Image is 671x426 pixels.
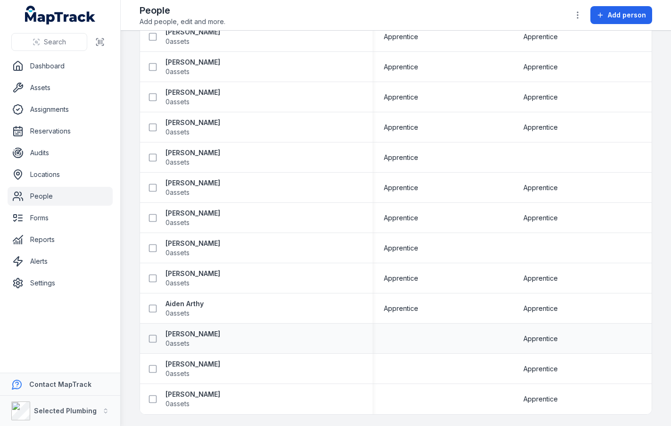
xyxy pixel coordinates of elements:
h2: People [140,4,225,17]
span: Add person [608,10,646,20]
strong: [PERSON_NAME] [166,58,220,67]
span: Apprentice [384,62,418,72]
span: 0 assets [166,369,190,378]
span: 0 assets [166,339,190,348]
span: Apprentice [523,123,558,132]
a: [PERSON_NAME]0assets [166,88,220,107]
strong: Contact MapTrack [29,380,91,388]
span: 0 assets [166,309,190,318]
span: Apprentice [523,274,558,283]
strong: [PERSON_NAME] [166,118,220,127]
strong: [PERSON_NAME] [166,359,220,369]
span: 0 assets [166,97,190,107]
span: 0 assets [166,188,190,197]
a: Assets [8,78,113,97]
span: 0 assets [166,37,190,46]
a: [PERSON_NAME]0assets [166,27,220,46]
span: Apprentice [523,394,558,404]
span: Apprentice [523,304,558,313]
strong: [PERSON_NAME] [166,390,220,399]
a: [PERSON_NAME]0assets [166,58,220,76]
button: Add person [590,6,652,24]
span: Apprentice [523,183,558,192]
span: Apprentice [384,243,418,253]
span: Apprentice [384,92,418,102]
span: Apprentice [384,183,418,192]
a: People [8,187,113,206]
a: Locations [8,165,113,184]
a: Assignments [8,100,113,119]
strong: [PERSON_NAME] [166,178,220,188]
a: MapTrack [25,6,96,25]
span: Search [44,37,66,47]
span: Apprentice [523,364,558,374]
a: Dashboard [8,57,113,75]
span: Apprentice [384,123,418,132]
span: 0 assets [166,127,190,137]
span: 0 assets [166,399,190,409]
a: [PERSON_NAME]0assets [166,269,220,288]
strong: Selected Plumbing [34,407,97,415]
a: Reports [8,230,113,249]
span: Apprentice [523,62,558,72]
span: Apprentice [523,32,558,42]
span: Apprentice [384,274,418,283]
a: Forms [8,209,113,227]
strong: [PERSON_NAME] [166,88,220,97]
a: [PERSON_NAME]0assets [166,329,220,348]
span: Apprentice [523,213,558,223]
strong: [PERSON_NAME] [166,269,220,278]
span: Apprentice [384,32,418,42]
button: Search [11,33,87,51]
span: Apprentice [384,213,418,223]
a: [PERSON_NAME]0assets [166,148,220,167]
strong: [PERSON_NAME] [166,239,220,248]
strong: [PERSON_NAME] [166,27,220,37]
span: 0 assets [166,248,190,258]
a: Alerts [8,252,113,271]
span: 0 assets [166,67,190,76]
strong: [PERSON_NAME] [166,209,220,218]
a: Reservations [8,122,113,141]
a: Settings [8,274,113,292]
span: Apprentice [523,334,558,343]
a: [PERSON_NAME]0assets [166,390,220,409]
a: [PERSON_NAME]0assets [166,178,220,197]
a: [PERSON_NAME]0assets [166,359,220,378]
a: Aiden Arthy0assets [166,299,204,318]
a: [PERSON_NAME]0assets [166,239,220,258]
a: [PERSON_NAME]0assets [166,209,220,227]
strong: [PERSON_NAME] [166,148,220,158]
span: Apprentice [384,304,418,313]
span: Apprentice [384,153,418,162]
span: 0 assets [166,158,190,167]
span: Add people, edit and more. [140,17,225,26]
strong: [PERSON_NAME] [166,329,220,339]
a: Audits [8,143,113,162]
span: Apprentice [523,92,558,102]
span: 0 assets [166,278,190,288]
strong: Aiden Arthy [166,299,204,309]
span: 0 assets [166,218,190,227]
a: [PERSON_NAME]0assets [166,118,220,137]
